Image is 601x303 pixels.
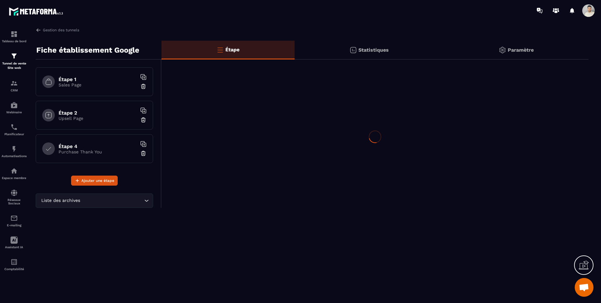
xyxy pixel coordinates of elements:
[2,254,27,275] a: accountantaccountantComptabilité
[2,132,27,136] p: Planificateur
[81,177,114,184] span: Ajouter une étape
[36,27,41,33] img: arrow
[2,48,27,75] a: formationformationTunnel de vente Site web
[10,101,18,109] img: automations
[71,176,118,186] button: Ajouter une étape
[10,214,18,222] img: email
[2,176,27,180] p: Espace membre
[2,39,27,43] p: Tableau de bord
[10,189,18,197] img: social-network
[140,83,146,90] img: trash
[59,116,137,121] p: Upsell Page
[36,44,139,56] p: Fiche établissement Google
[10,30,18,38] img: formation
[2,162,27,184] a: automationsautomationsEspace membre
[59,82,137,87] p: Sales Page
[2,141,27,162] a: automationsautomationsAutomatisations
[10,80,18,87] img: formation
[2,154,27,158] p: Automatisations
[2,198,27,205] p: Réseaux Sociaux
[10,52,18,60] img: formation
[10,258,18,266] img: accountant
[2,232,27,254] a: Assistant IA
[2,97,27,119] a: automationsautomationsWebinaire
[2,210,27,232] a: emailemailE-mailing
[59,149,137,154] p: Purchase Thank You
[2,245,27,249] p: Assistant IA
[499,46,506,54] img: setting-gr.5f69749f.svg
[10,123,18,131] img: scheduler
[358,47,389,53] p: Statistiques
[2,75,27,97] a: formationformationCRM
[2,110,27,114] p: Webinaire
[140,117,146,123] img: trash
[36,27,79,33] a: Gestion des tunnels
[59,76,137,82] h6: Étape 1
[2,184,27,210] a: social-networksocial-networkRéseaux Sociaux
[2,119,27,141] a: schedulerschedulerPlanificateur
[2,61,27,70] p: Tunnel de vente Site web
[2,267,27,271] p: Comptabilité
[59,143,137,149] h6: Étape 4
[575,278,593,297] div: Ouvrir le chat
[216,46,224,54] img: bars-o.4a397970.svg
[9,6,65,17] img: logo
[508,47,534,53] p: Paramètre
[81,197,143,204] input: Search for option
[2,26,27,48] a: formationformationTableau de bord
[140,150,146,157] img: trash
[349,46,357,54] img: stats.20deebd0.svg
[40,197,81,204] span: Liste des archives
[36,193,153,208] div: Search for option
[10,167,18,175] img: automations
[2,223,27,227] p: E-mailing
[225,47,239,53] p: Étape
[59,110,137,116] h6: Étape 2
[2,89,27,92] p: CRM
[10,145,18,153] img: automations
